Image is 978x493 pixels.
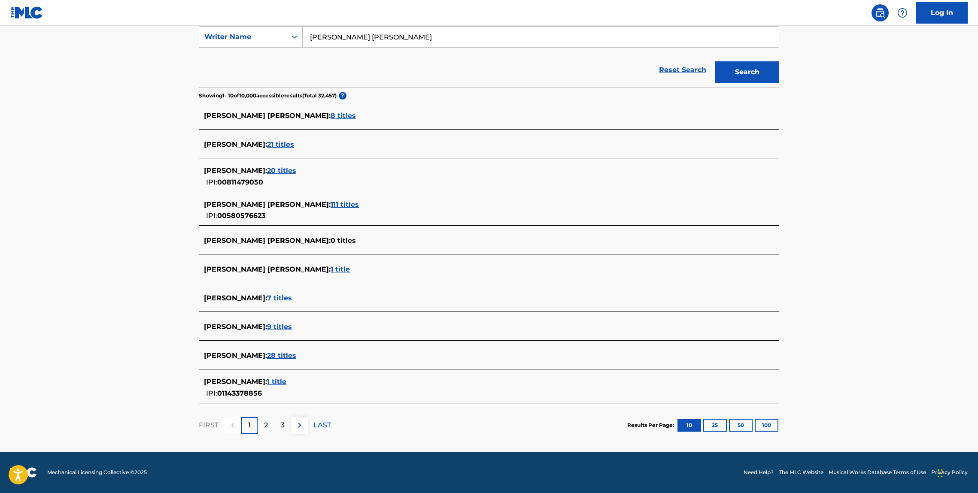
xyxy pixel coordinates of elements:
[829,469,926,476] a: Musical Works Database Terms of Use
[729,419,753,432] button: 50
[935,452,978,493] iframe: Chat Widget
[206,212,217,220] span: IPI:
[204,200,331,209] span: [PERSON_NAME] [PERSON_NAME] :
[779,469,823,476] a: The MLC Website
[744,469,774,476] a: Need Help?
[217,212,265,220] span: 00580576623
[204,378,267,386] span: [PERSON_NAME] :
[204,294,267,302] span: [PERSON_NAME] :
[47,469,147,476] span: Mechanical Licensing Collective © 2025
[872,4,889,21] a: Public Search
[267,294,292,302] span: 7 titles
[677,419,701,432] button: 10
[10,467,37,478] img: logo
[217,178,263,186] span: 00811479050
[204,32,282,42] div: Writer Name
[267,140,294,148] span: 21 titles
[204,323,267,331] span: [PERSON_NAME] :
[339,92,346,100] span: ?
[755,419,778,432] button: 100
[217,389,262,397] span: 01143378856
[313,420,331,430] p: LAST
[295,420,305,430] img: right
[715,61,779,83] button: Search
[206,178,217,186] span: IPI:
[897,8,908,18] img: help
[331,200,359,209] span: 111 titles
[894,4,911,21] div: Help
[931,469,968,476] a: Privacy Policy
[655,60,711,79] a: Reset Search
[627,421,676,429] p: Results Per Page:
[10,6,43,19] img: MLC Logo
[206,389,217,397] span: IPI:
[331,265,350,273] span: 1 title
[703,419,727,432] button: 25
[199,92,337,100] p: Showing 1 - 10 of 10,000 accessible results (Total 32,457 )
[281,420,285,430] p: 3
[204,166,267,175] span: [PERSON_NAME] :
[267,351,296,360] span: 28 titles
[204,265,331,273] span: [PERSON_NAME] [PERSON_NAME] :
[204,112,331,120] span: [PERSON_NAME] [PERSON_NAME] :
[267,378,286,386] span: 1 title
[264,420,268,430] p: 2
[204,236,331,245] span: [PERSON_NAME] [PERSON_NAME] :
[331,236,356,245] span: 0 titles
[916,2,968,24] a: Log In
[331,112,356,120] span: 8 titles
[204,351,267,360] span: [PERSON_NAME] :
[199,420,219,430] p: FIRST
[267,323,292,331] span: 9 titles
[199,26,779,87] form: Search Form
[267,166,296,175] span: 20 titles
[938,460,943,486] div: Drag
[875,8,885,18] img: search
[248,420,251,430] p: 1
[204,140,267,148] span: [PERSON_NAME] :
